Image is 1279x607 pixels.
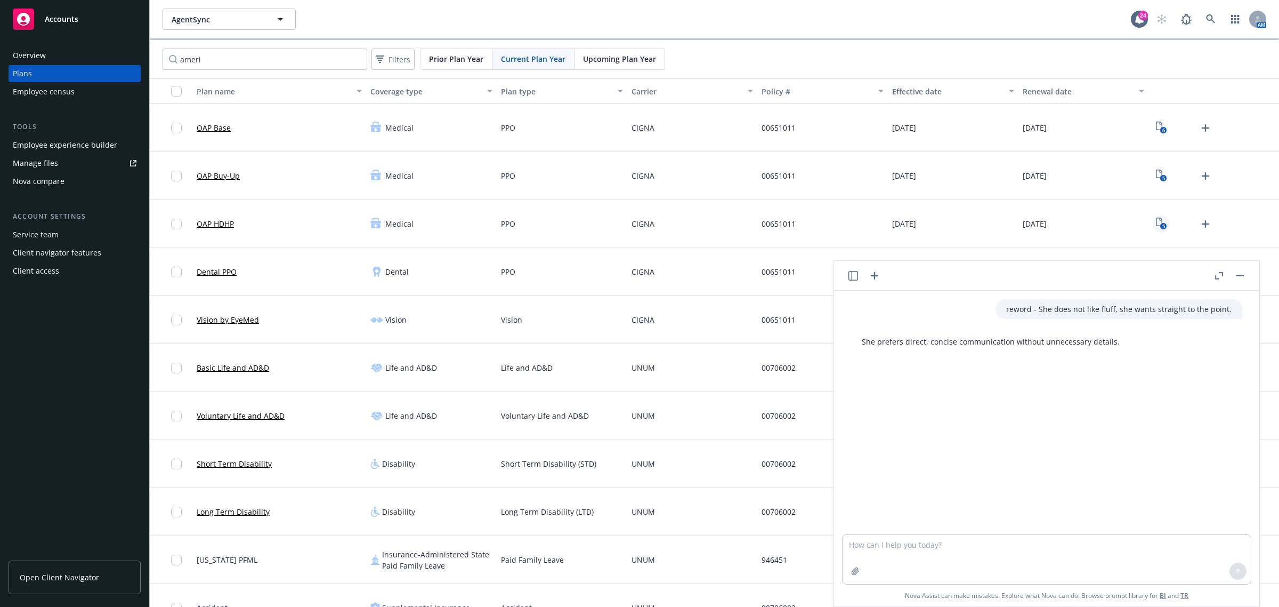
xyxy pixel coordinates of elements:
[762,170,796,181] span: 00651011
[9,4,141,34] a: Accounts
[1018,78,1149,104] button: Renewal date
[171,411,182,421] input: Toggle Row Selected
[366,78,497,104] button: Coverage type
[762,362,796,373] span: 00706002
[762,506,796,517] span: 00706002
[501,554,564,565] span: Paid Family Leave
[13,155,58,172] div: Manage files
[501,122,515,133] span: PPO
[13,244,101,261] div: Client navigator features
[172,14,264,25] span: AgentSync
[171,86,182,97] input: Select all
[583,53,656,65] span: Upcoming Plan Year
[13,47,46,64] div: Overview
[13,83,75,100] div: Employee census
[197,170,240,181] a: OAP Buy-Up
[371,49,415,70] button: Filters
[501,314,522,325] span: Vision
[45,15,78,23] span: Accounts
[171,315,182,325] input: Toggle Row Selected
[171,267,182,277] input: Toggle Row Selected
[1153,215,1170,233] a: View Plan Documents
[892,122,916,133] span: [DATE]
[9,65,141,82] a: Plans
[163,9,296,30] button: AgentSync
[838,585,1255,606] span: Nova Assist can make mistakes. Explore what Nova can do: Browse prompt library for and
[171,219,182,229] input: Toggle Row Selected
[20,572,99,583] span: Open Client Navigator
[1176,9,1197,30] a: Report a Bug
[501,86,611,97] div: Plan type
[385,218,414,229] span: Medical
[892,170,916,181] span: [DATE]
[385,410,437,421] span: Life and AD&D
[9,244,141,261] a: Client navigator features
[9,173,141,190] a: Nova compare
[197,506,270,517] a: Long Term Disability
[197,362,269,373] a: Basic Life and AD&D
[429,53,483,65] span: Prior Plan Year
[9,47,141,64] a: Overview
[632,218,654,229] span: CIGNA
[171,555,182,565] input: Toggle Row Selected
[192,78,366,104] button: Plan name
[13,137,117,154] div: Employee experience builder
[13,226,59,243] div: Service team
[632,362,655,373] span: UNUM
[497,78,627,104] button: Plan type
[9,226,141,243] a: Service team
[374,52,412,67] span: Filters
[632,170,654,181] span: CIGNA
[632,266,654,277] span: CIGNA
[9,137,141,154] a: Employee experience builder
[171,123,182,133] input: Toggle Row Selected
[762,218,796,229] span: 00651011
[9,155,141,172] a: Manage files
[382,506,415,517] span: Disability
[385,122,414,133] span: Medical
[1200,9,1221,30] a: Search
[171,171,182,181] input: Toggle Row Selected
[892,218,916,229] span: [DATE]
[197,122,231,133] a: OAP Base
[1023,218,1047,229] span: [DATE]
[385,362,437,373] span: Life and AD&D
[171,363,182,373] input: Toggle Row Selected
[1023,170,1047,181] span: [DATE]
[1180,591,1188,600] a: TR
[762,458,796,469] span: 00706002
[757,78,888,104] button: Policy #
[1153,167,1170,185] a: View Plan Documents
[385,170,414,181] span: Medical
[762,122,796,133] span: 00651011
[501,458,596,469] span: Short Term Disability (STD)
[501,218,515,229] span: PPO
[385,314,407,325] span: Vision
[1138,11,1148,20] div: 24
[1197,215,1214,233] a: Upload Plan Documents
[632,506,655,517] span: UNUM
[501,266,515,277] span: PPO
[762,554,787,565] span: 946451
[9,122,141,132] div: Tools
[388,54,410,65] span: Filters
[197,410,285,421] a: Voluntary Life and AD&D
[1006,303,1232,315] p: reword - She does not like fluff, she wants straight to the point.
[1153,119,1170,137] a: View Plan Documents
[501,170,515,181] span: PPO
[197,314,259,325] a: Vision by EyeMed
[197,554,257,565] span: [US_STATE] PFML
[385,266,409,277] span: Dental
[762,314,796,325] span: 00651011
[501,53,565,65] span: Current Plan Year
[762,266,796,277] span: 00651011
[627,78,758,104] button: Carrier
[632,314,654,325] span: CIGNA
[9,211,141,222] div: Account settings
[13,173,64,190] div: Nova compare
[1023,122,1047,133] span: [DATE]
[171,459,182,469] input: Toggle Row Selected
[197,266,237,277] a: Dental PPO
[13,65,32,82] div: Plans
[632,554,655,565] span: UNUM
